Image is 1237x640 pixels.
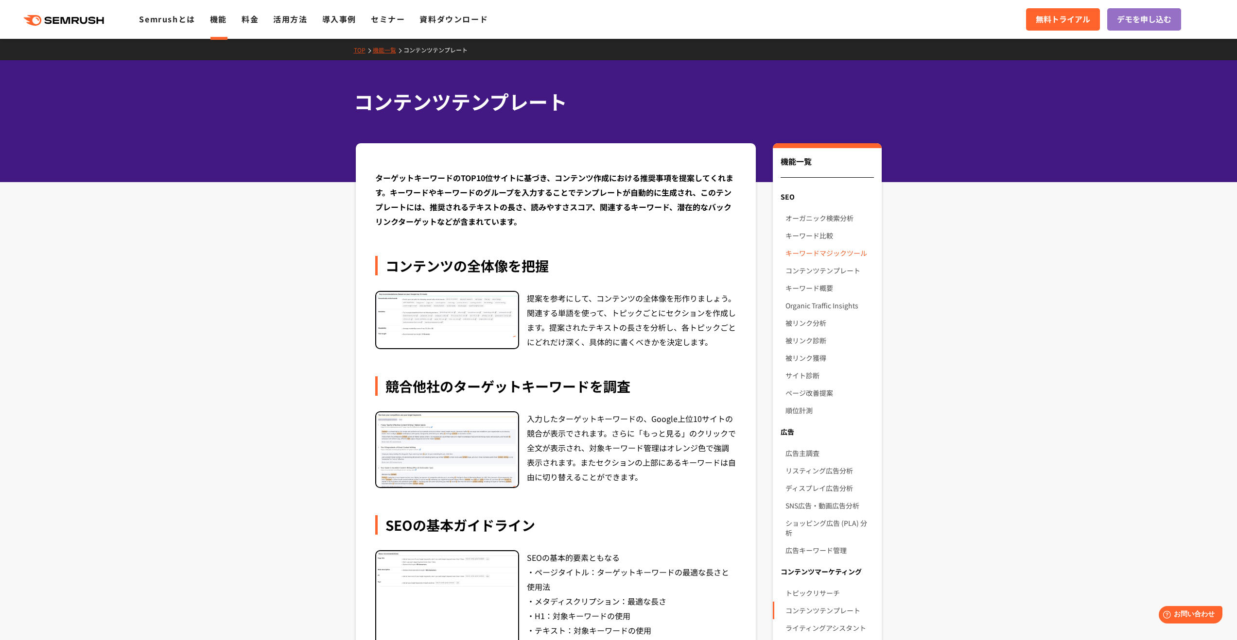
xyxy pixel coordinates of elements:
[527,291,737,349] div: 提案を参考にして、コンテンツの全体像を形作りましょう。関連する単語を使って、トピックごとにセクションを作成します。提案されたテキストの長さを分析し、各トピックごとにどれだけ深く、具体的に書くべき...
[273,13,307,25] a: 活用方法
[1107,8,1181,31] a: デモを申し込む
[375,515,737,535] div: SEOの基本ガイドライン
[785,479,873,497] a: ディスプレイ広告分析
[1117,13,1171,26] span: デモを申し込む
[375,170,737,229] div: ターゲットキーワードのTOP10位サイトに基づき、コンテンツ作成における推奨事項を提案してくれます。キーワードやキーワードのグループを入力することでテンプレートが自動的に生成され、このテンプレー...
[785,584,873,602] a: トピックリサーチ
[1036,13,1090,26] span: 無料トライアル
[371,13,405,25] a: セミナー
[322,13,356,25] a: 導入事例
[785,541,873,559] a: 広告キーワード管理
[785,444,873,462] a: 広告主調査
[403,46,475,54] a: コンテンツテンプレート
[419,13,488,25] a: 資料ダウンロード
[354,46,373,54] a: TOP
[376,292,518,337] img: コンテンツの全体像を把握
[785,332,873,349] a: 被リンク診断
[242,13,259,25] a: 料金
[376,551,518,587] img: SEOの基本ガイドライン
[785,384,873,402] a: ページ改善提案
[785,402,873,419] a: 順位計測
[773,563,881,580] div: コンテンツマーケティング
[785,209,873,227] a: オーガニック検索分析
[785,514,873,541] a: ショッピング広告 (PLA) 分析
[785,367,873,384] a: サイト診断
[785,602,873,619] a: コンテンツテンプレート
[1026,8,1100,31] a: 無料トライアル
[785,314,873,332] a: 被リンク分析
[354,87,874,116] h1: コンテンツテンプレート
[139,13,195,25] a: Semrushとは
[785,262,873,279] a: コンテンツテンプレート
[785,349,873,367] a: 被リンク獲得
[375,376,737,396] div: 競合他社のターゲットキーワードを調査
[373,46,403,54] a: 機能一覧
[376,412,518,487] img: 競合他社のターゲットキーワードを調査
[1150,602,1226,629] iframe: Help widget launcher
[785,227,873,244] a: キーワード比較
[527,411,737,488] div: 入力したターゲットキーワードの、Google上位10サイトの競合が表示でされます。さらに「もっと見る」のクリックで全文が表示され、対象キーワード管理はオレンジ色で強調表示されます。またセクション...
[785,244,873,262] a: キーワードマジックツール
[785,279,873,297] a: キーワード概要
[773,188,881,205] div: SEO
[781,155,873,178] div: 機能一覧
[785,462,873,479] a: リスティング広告分析
[785,497,873,514] a: SNS広告・動画広告分析
[773,423,881,440] div: 広告
[785,297,873,314] a: Organic Traffic Insights
[210,13,227,25] a: 機能
[785,619,873,637] a: ライティングアシスタント
[375,256,737,275] div: コンテンツの全体像を把握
